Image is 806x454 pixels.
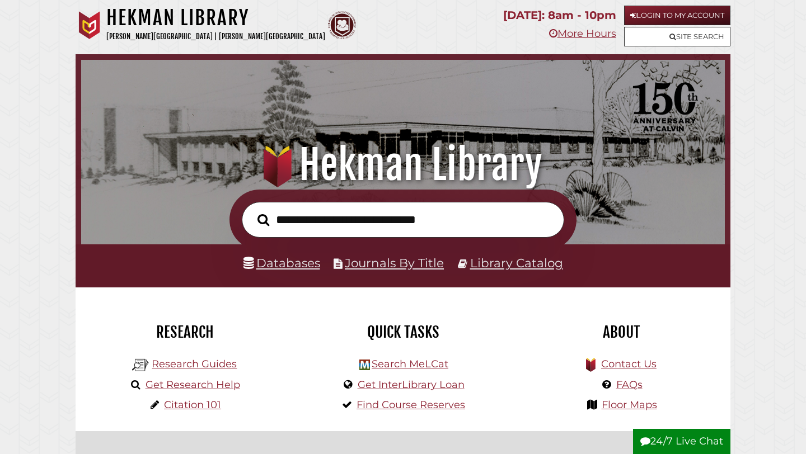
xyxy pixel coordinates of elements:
[164,399,221,411] a: Citation 101
[358,379,465,391] a: Get InterLibrary Loan
[76,11,104,39] img: Calvin University
[106,30,325,43] p: [PERSON_NAME][GEOGRAPHIC_DATA] | [PERSON_NAME][GEOGRAPHIC_DATA]
[616,379,643,391] a: FAQs
[257,213,269,226] i: Search
[470,256,563,270] a: Library Catalog
[503,6,616,25] p: [DATE]: 8am - 10pm
[345,256,444,270] a: Journals By Title
[132,357,149,373] img: Hekman Library Logo
[357,399,465,411] a: Find Course Reserves
[252,211,275,229] button: Search
[152,358,237,370] a: Research Guides
[302,323,504,342] h2: Quick Tasks
[624,27,730,46] a: Site Search
[521,323,722,342] h2: About
[372,358,448,370] a: Search MeLCat
[146,379,240,391] a: Get Research Help
[93,140,713,190] h1: Hekman Library
[601,358,657,370] a: Contact Us
[243,256,320,270] a: Databases
[624,6,730,25] a: Login to My Account
[359,360,370,370] img: Hekman Library Logo
[549,27,616,40] a: More Hours
[84,323,285,342] h2: Research
[328,11,356,39] img: Calvin Theological Seminary
[106,6,325,30] h1: Hekman Library
[602,399,657,411] a: Floor Maps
